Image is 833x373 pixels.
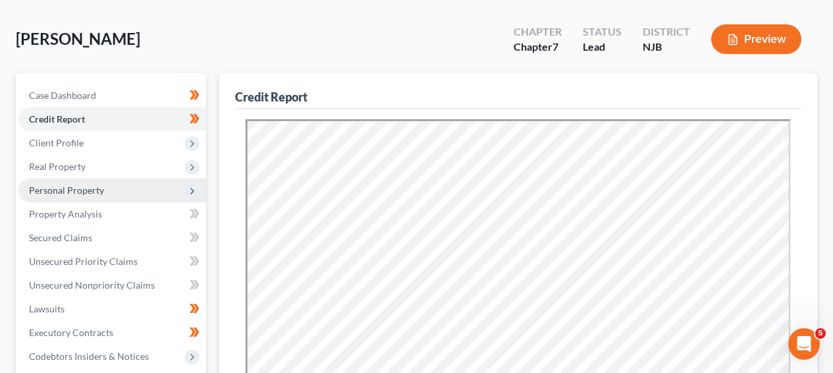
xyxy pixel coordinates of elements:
span: Personal Property [29,185,104,196]
div: NJB [643,40,690,55]
span: Secured Claims [29,232,92,243]
span: [PERSON_NAME] [16,29,140,48]
div: Lead [583,40,622,55]
span: Credit Report [29,113,85,125]
span: Unsecured Priority Claims [29,256,138,267]
a: Credit Report [18,107,206,131]
span: Executory Contracts [29,327,113,338]
div: Chapter [514,24,562,40]
span: 5 [815,328,826,339]
a: Unsecured Priority Claims [18,250,206,273]
div: Credit Report [235,89,308,105]
span: Unsecured Nonpriority Claims [29,279,155,291]
span: Case Dashboard [29,90,96,101]
div: Status [583,24,622,40]
a: Executory Contracts [18,321,206,345]
button: Preview [711,24,801,54]
span: Property Analysis [29,208,102,219]
span: Client Profile [29,137,84,148]
a: Secured Claims [18,226,206,250]
a: Case Dashboard [18,84,206,107]
div: District [643,24,690,40]
span: Codebtors Insiders & Notices [29,351,149,362]
span: Real Property [29,161,86,172]
div: Chapter [514,40,562,55]
span: Lawsuits [29,303,65,314]
a: Unsecured Nonpriority Claims [18,273,206,297]
a: Lawsuits [18,297,206,321]
span: 7 [552,40,558,53]
a: Property Analysis [18,202,206,226]
iframe: Intercom live chat [788,328,820,360]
